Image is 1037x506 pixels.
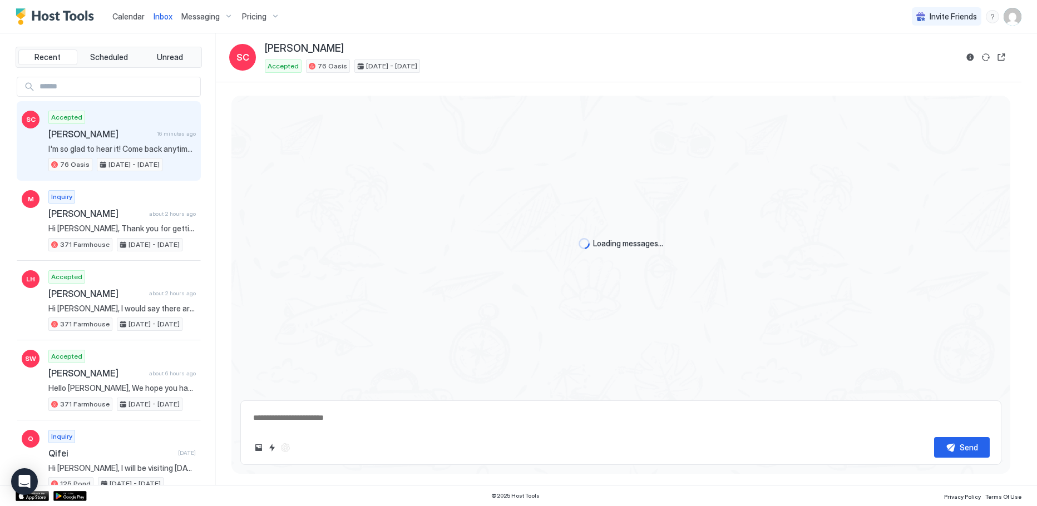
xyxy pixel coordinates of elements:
[985,493,1021,500] span: Terms Of Use
[129,399,180,409] span: [DATE] - [DATE]
[51,272,82,282] span: Accepted
[236,51,249,64] span: SC
[28,194,34,204] span: M
[178,449,196,457] span: [DATE]
[944,490,981,502] a: Privacy Policy
[265,42,344,55] span: [PERSON_NAME]
[964,51,977,64] button: Reservation information
[112,12,145,21] span: Calendar
[51,431,72,441] span: Inquiry
[157,52,183,62] span: Unread
[60,479,91,489] span: 125 Pond
[48,224,196,234] span: Hi [PERSON_NAME], Thank you for getting in touch. For 36 people I would suggest our 2 largest hou...
[252,441,265,454] button: Upload image
[48,368,145,379] span: [PERSON_NAME]
[16,47,202,68] div: tab-group
[90,52,128,62] span: Scheduled
[960,441,978,453] div: Send
[154,12,172,21] span: Inbox
[979,51,992,64] button: Sync reservation
[242,12,266,22] span: Pricing
[48,128,152,140] span: [PERSON_NAME]
[268,61,299,71] span: Accepted
[1004,8,1021,26] div: User profile
[60,319,110,329] span: 371 Farmhouse
[51,351,82,361] span: Accepted
[366,61,417,71] span: [DATE] - [DATE]
[16,8,99,25] a: Host Tools Logo
[154,11,172,22] a: Inbox
[51,112,82,122] span: Accepted
[48,448,174,459] span: Qifei
[48,463,196,473] span: Hi [PERSON_NAME], I will be visiting [DATE]-[DATE], I have a few question regarding your house -w...
[995,51,1008,64] button: Open reservation
[985,490,1021,502] a: Terms Of Use
[60,399,110,409] span: 371 Farmhouse
[110,479,161,489] span: [DATE] - [DATE]
[80,49,139,65] button: Scheduled
[265,441,279,454] button: Quick reply
[108,160,160,170] span: [DATE] - [DATE]
[930,12,977,22] span: Invite Friends
[48,208,145,219] span: [PERSON_NAME]
[944,493,981,500] span: Privacy Policy
[140,49,199,65] button: Unread
[53,491,87,501] a: Google Play Store
[48,288,145,299] span: [PERSON_NAME]
[60,240,110,250] span: 371 Farmhouse
[26,274,35,284] span: LH
[60,160,90,170] span: 76 Oasis
[48,144,196,154] span: I'm so glad to hear it! Come back anytime, to this or any of our other houses.
[129,319,180,329] span: [DATE] - [DATE]
[129,240,180,250] span: [DATE] - [DATE]
[579,238,590,249] div: loading
[934,437,990,458] button: Send
[26,115,36,125] span: SC
[18,49,77,65] button: Recent
[51,192,72,202] span: Inquiry
[48,304,196,314] span: Hi [PERSON_NAME], I would say there are a number of considerations including whether you have peo...
[11,468,38,495] div: Open Intercom Messenger
[491,492,540,499] span: © 2025 Host Tools
[25,354,36,364] span: SW
[986,10,999,23] div: menu
[48,383,196,393] span: Hello [PERSON_NAME], We hope you had a wonderful time staying at our home. It would be really gre...
[112,11,145,22] a: Calendar
[16,491,49,501] a: App Store
[34,52,61,62] span: Recent
[593,239,663,249] span: Loading messages...
[28,434,33,444] span: Q
[149,210,196,217] span: about 2 hours ago
[318,61,347,71] span: 76 Oasis
[149,290,196,297] span: about 2 hours ago
[181,12,220,22] span: Messaging
[157,130,196,137] span: 16 minutes ago
[149,370,196,377] span: about 6 hours ago
[35,77,200,96] input: Input Field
